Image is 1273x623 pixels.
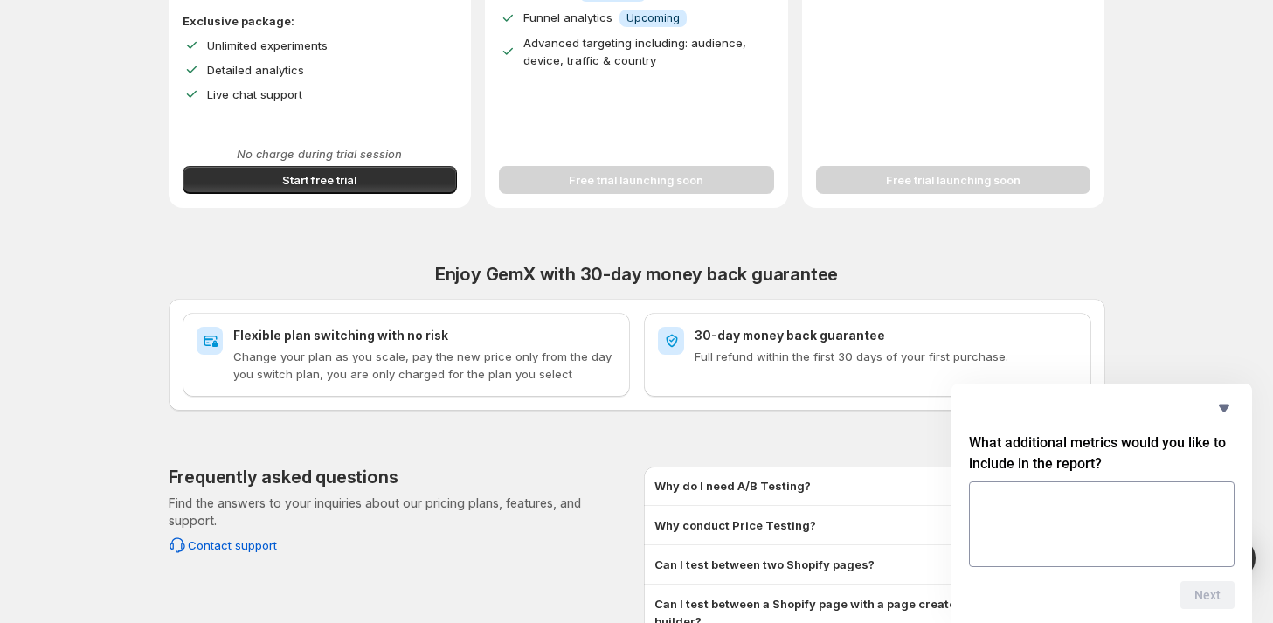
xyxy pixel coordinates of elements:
[1180,581,1235,609] button: Next question
[169,495,630,530] p: Find the answers to your inquiries about our pricing plans, features, and support.
[207,63,304,77] span: Detailed analytics
[233,327,616,344] h2: Flexible plan switching with no risk
[183,12,458,30] p: Exclusive package:
[158,531,287,559] button: Contact support
[654,516,816,534] h3: Why conduct Price Testing?
[969,433,1235,474] h2: What additional metrics would you like to include in the report?
[282,171,356,189] span: Start free trial
[183,166,458,194] button: Start free trial
[188,536,277,554] span: Contact support
[695,348,1077,365] p: Full refund within the first 30 days of your first purchase.
[207,87,302,101] span: Live chat support
[183,145,458,163] p: No charge during trial session
[969,398,1235,609] div: What additional metrics would you like to include in the report?
[523,36,746,67] span: Advanced targeting including: audience, device, traffic & country
[654,477,811,495] h3: Why do I need A/B Testing?
[207,38,328,52] span: Unlimited experiments
[969,481,1235,567] textarea: What additional metrics would you like to include in the report?
[654,556,875,573] h3: Can I test between two Shopify pages?
[626,11,680,25] span: Upcoming
[523,10,612,24] span: Funnel analytics
[1214,398,1235,419] button: Hide survey
[695,327,1077,344] h2: 30-day money back guarantee
[169,467,398,488] h2: Frequently asked questions
[233,348,616,383] p: Change your plan as you scale, pay the new price only from the day you switch plan, you are only ...
[169,264,1105,285] h2: Enjoy GemX with 30-day money back guarantee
